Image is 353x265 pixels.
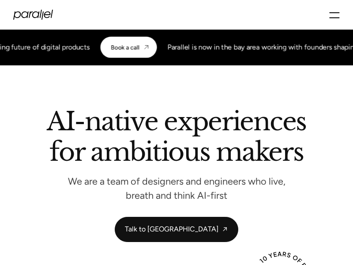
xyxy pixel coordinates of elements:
[329,7,340,23] div: menu
[53,178,300,199] p: We are a team of designers and engineers who live, breath and think AI-first
[143,44,150,51] img: CTA arrow image
[111,44,139,51] div: Book a call
[9,110,344,167] h2: AI-native experiences for ambitious makers
[100,37,157,58] a: Book a call
[13,10,53,20] a: home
